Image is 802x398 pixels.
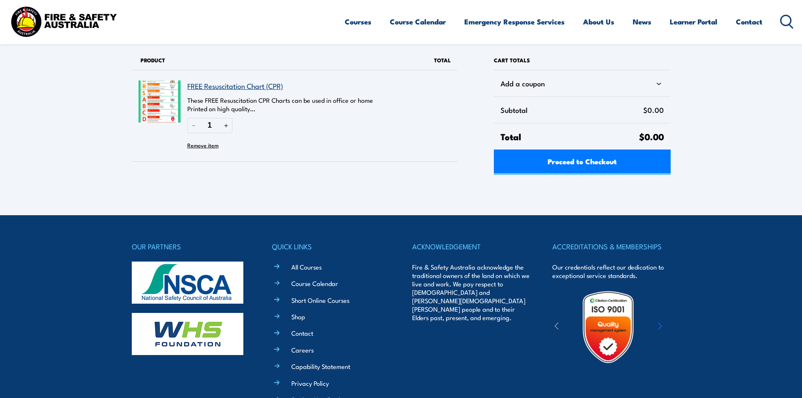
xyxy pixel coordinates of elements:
img: nsca-logo-footer [132,262,243,304]
button: Increase quantity of FREE Resuscitation Chart (CPR) [220,118,232,133]
span: $0.00 [643,104,664,116]
a: About Us [583,11,614,33]
span: Subtotal [501,104,643,116]
h4: OUR PARTNERS [132,240,250,252]
a: Proceed to Checkout [494,150,670,175]
button: Remove FREE Resuscitation Chart (CPR) from cart [187,139,218,151]
a: Emergency Response Services [464,11,565,33]
img: FREE Resuscitation Chart - What are the 7 steps to CPR? [139,80,181,123]
span: $0.00 [639,129,664,143]
a: FREE Resuscitation Chart (CPR) [187,80,283,91]
a: All Courses [291,262,322,271]
h4: ACKNOWLEDGEMENT [412,240,530,252]
span: Total [501,130,639,143]
a: News [633,11,651,33]
div: Add a coupon [501,77,663,90]
img: ewpa-logo [645,313,719,342]
a: Privacy Policy [291,379,329,387]
p: Fire & Safety Australia acknowledge the traditional owners of the land on which we live and work.... [412,263,530,322]
span: Proceed to Checkout [548,150,617,172]
p: Our credentials reflect our dedication to exceptional service standards. [552,263,670,280]
img: whs-logo-footer [132,313,243,355]
h2: Cart totals [494,51,670,70]
h4: QUICK LINKS [272,240,390,252]
a: Course Calendar [390,11,446,33]
a: Short Online Courses [291,296,349,305]
a: Learner Portal [670,11,717,33]
a: Contact [736,11,762,33]
a: Shop [291,312,305,321]
span: Product [141,56,165,64]
a: Careers [291,345,314,354]
span: Total [434,56,451,64]
a: Capability Statement [291,362,350,371]
input: Quantity of FREE Resuscitation Chart (CPR) in your cart. [200,118,220,133]
h4: ACCREDITATIONS & MEMBERSHIPS [552,240,670,252]
button: Reduce quantity of FREE Resuscitation Chart (CPR) [187,118,200,133]
a: Course Calendar [291,279,338,288]
a: Contact [291,329,313,337]
a: Courses [345,11,371,33]
img: Untitled design (19) [571,290,645,364]
p: These FREE Resuscitation CPR Charts can be used in office or home Printed on high quality… [187,96,409,113]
